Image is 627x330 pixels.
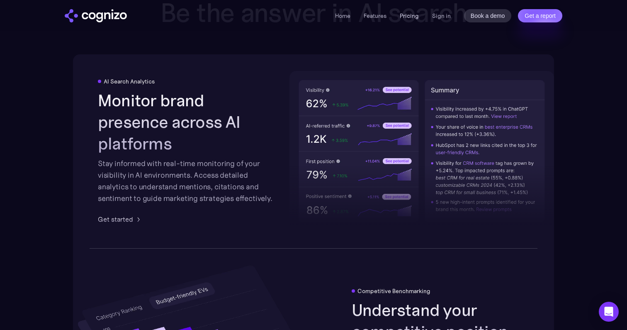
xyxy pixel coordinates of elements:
[518,9,562,22] a: Get a report
[357,288,430,294] div: Competitive Benchmarking
[400,12,419,20] a: Pricing
[98,158,275,204] div: Stay informed with real-time monitoring of your visibility in AI environments. Access detailed an...
[98,90,275,154] h2: Monitor brand presence across AI platforms
[65,9,127,22] img: cognizo logo
[65,9,127,22] a: home
[98,214,133,224] div: Get started
[432,11,451,21] a: Sign in
[364,12,386,20] a: Features
[98,214,143,224] a: Get started
[289,71,554,232] img: AI visibility metrics performance insights
[104,78,155,85] div: AI Search Analytics
[335,12,350,20] a: Home
[599,302,619,322] div: Open Intercom Messenger
[464,9,512,22] a: Book a demo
